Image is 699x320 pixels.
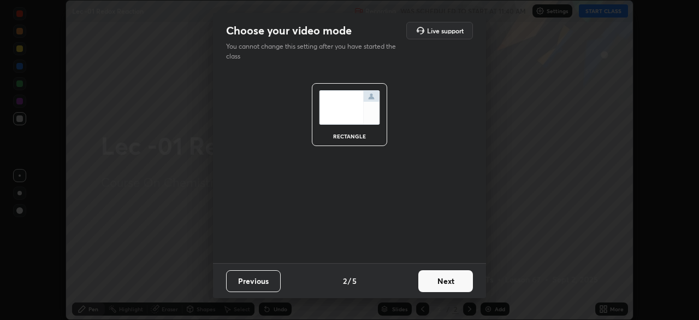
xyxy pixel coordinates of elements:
[348,275,351,287] h4: /
[352,275,357,287] h4: 5
[418,270,473,292] button: Next
[319,90,380,125] img: normalScreenIcon.ae25ed63.svg
[226,42,403,61] p: You cannot change this setting after you have started the class
[226,270,281,292] button: Previous
[343,275,347,287] h4: 2
[427,27,464,34] h5: Live support
[226,24,352,38] h2: Choose your video mode
[328,133,371,139] div: rectangle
